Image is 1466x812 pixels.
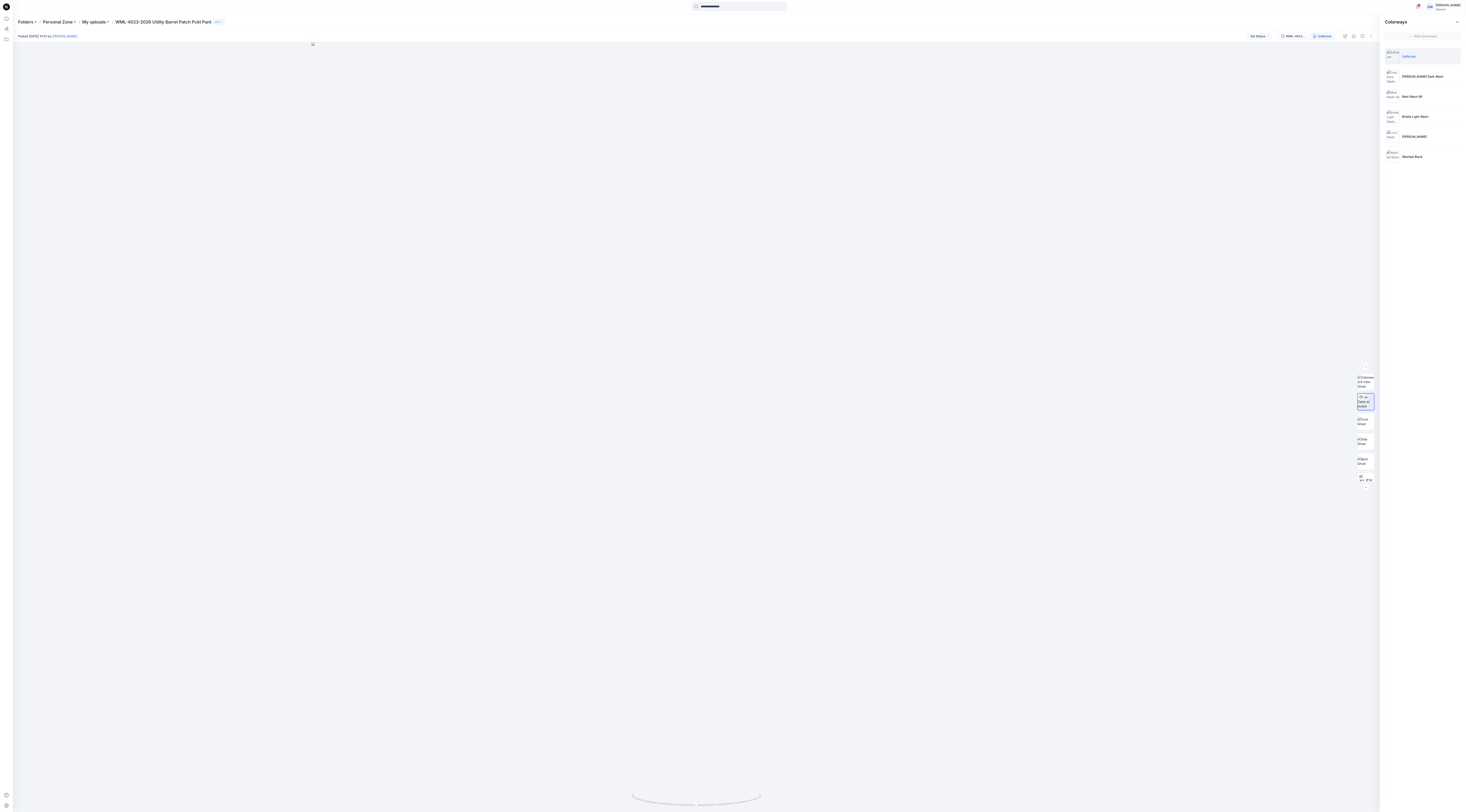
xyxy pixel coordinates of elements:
a: Personal Zone [43,19,73,25]
h2: Colorways [1385,19,1407,25]
div: Softsilver [1318,34,1332,39]
p: [PERSON_NAME] [1402,134,1427,139]
img: Softsilver [1387,50,1400,63]
button: Details [1350,33,1357,40]
span: XLSX [1359,477,1373,485]
a: My uploads [82,19,106,25]
button: WML-4023-2026 Utility Barrel Patch Pckt Pant_Full Colorway [1278,33,1309,40]
img: Brielle Light Wash [1387,110,1400,123]
p: Brielle Light Wash [1402,114,1428,119]
span: 3 [1417,4,1421,7]
img: Med Wash 06 [1387,90,1400,103]
button: Softsilver [1310,33,1335,40]
div: WML-4023-2026 Utility Barrel Patch Pckt Pant_Full Colorway [1286,34,1306,39]
div: GM [1426,3,1434,11]
div: [PERSON_NAME] [1436,3,1461,8]
p: [PERSON_NAME] Dark Wash [1402,74,1443,79]
p: 1 [218,20,220,24]
img: Front Ghost [1358,417,1374,426]
p: Med Wash 06 [1402,94,1422,99]
img: Lucy Wash [1387,130,1400,143]
span: Posted [DATE] 10:51 by [18,34,77,38]
button: 1 [213,19,225,25]
img: Cora Dark Wash [1387,70,1400,83]
img: Washed Black [1387,150,1400,163]
img: Colorway 3/4 View Ghost [1358,375,1374,389]
img: Turn Table w/ Avatar [1358,395,1374,408]
img: Back Ghost [1358,457,1374,466]
p: Softsilver [1402,54,1416,59]
p: WML-4023-2026 Utility Barrel Patch Pckt Pant [115,19,211,25]
img: Side Ghost [1358,437,1374,446]
div: Walmart [1436,8,1461,11]
a: Folders [18,19,33,25]
a: [PERSON_NAME] [52,34,77,38]
p: Washed Black [1402,154,1423,159]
